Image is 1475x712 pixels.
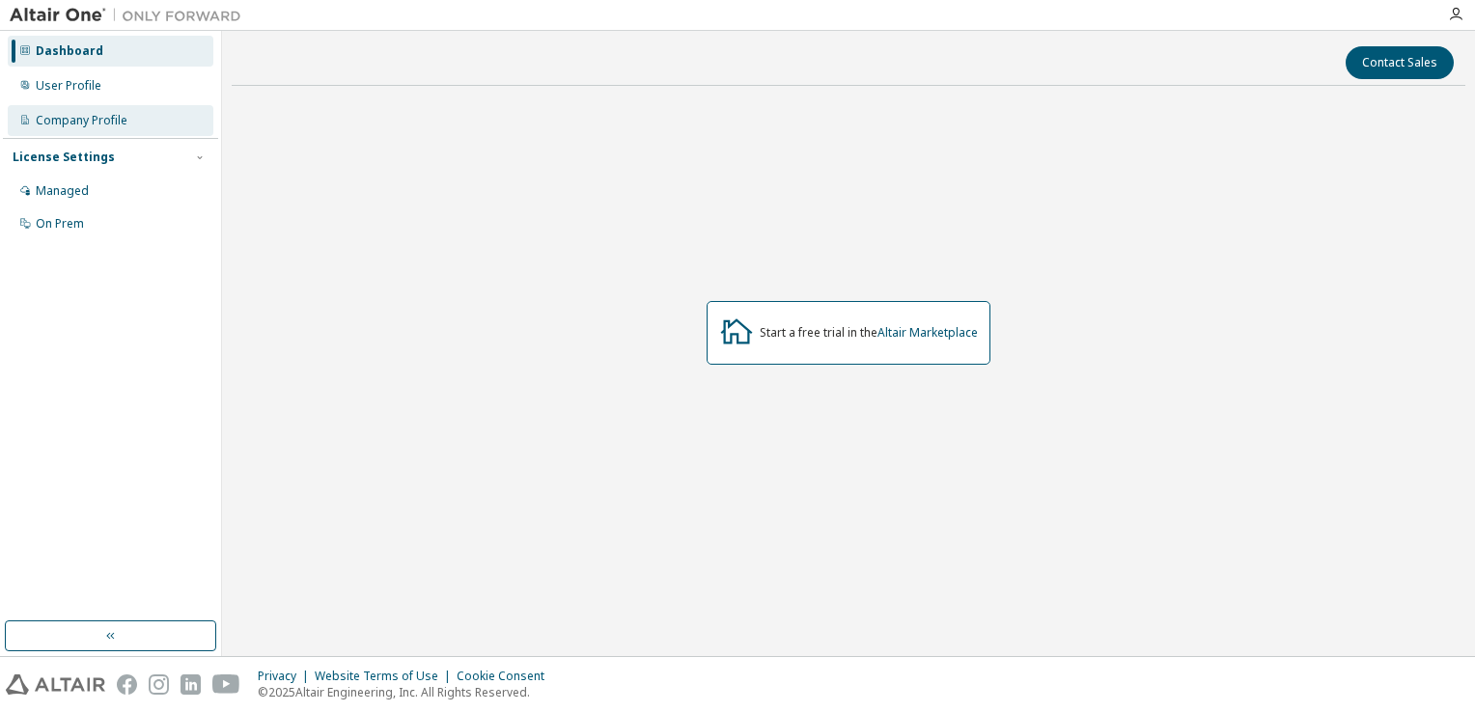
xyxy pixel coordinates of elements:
img: altair_logo.svg [6,674,105,695]
div: License Settings [13,150,115,165]
img: linkedin.svg [181,674,201,695]
div: Dashboard [36,43,103,59]
div: User Profile [36,78,101,94]
a: Altair Marketplace [877,324,978,341]
img: instagram.svg [149,674,169,695]
button: Contact Sales [1346,46,1454,79]
div: On Prem [36,216,84,232]
div: Managed [36,183,89,199]
img: Altair One [10,6,251,25]
img: facebook.svg [117,674,137,695]
p: © 2025 Altair Engineering, Inc. All Rights Reserved. [258,684,556,700]
div: Privacy [258,669,315,684]
div: Website Terms of Use [315,669,457,684]
img: youtube.svg [212,674,240,695]
div: Company Profile [36,113,127,128]
div: Start a free trial in the [760,325,978,341]
div: Cookie Consent [457,669,556,684]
